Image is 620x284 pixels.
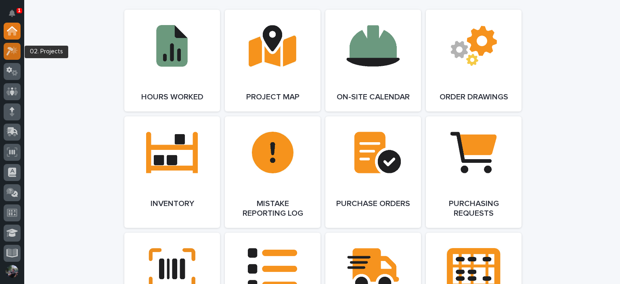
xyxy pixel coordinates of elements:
a: Hours Worked [124,10,220,111]
div: Notifications1 [10,10,21,23]
a: Order Drawings [426,10,522,111]
a: Project Map [225,10,320,111]
p: 1 [18,8,21,13]
a: Purchase Orders [325,116,421,228]
a: Inventory [124,116,220,228]
button: users-avatar [4,263,21,280]
a: On-Site Calendar [325,10,421,111]
a: Mistake Reporting Log [225,116,320,228]
a: Purchasing Requests [426,116,522,228]
button: Notifications [4,5,21,22]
